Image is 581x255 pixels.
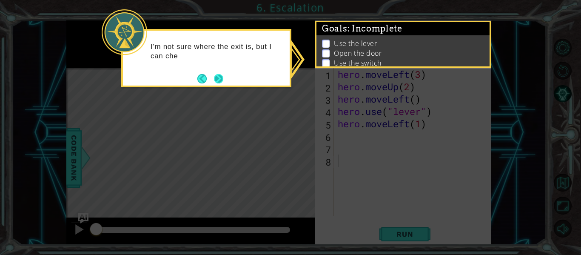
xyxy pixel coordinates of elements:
[334,39,377,48] p: Use the lever
[214,74,223,83] button: Next
[197,74,214,83] button: Back
[334,58,382,68] p: Use the switch
[347,23,402,34] span: : Incomplete
[334,49,382,58] p: Open the door
[322,23,402,34] span: Goals
[151,42,284,61] p: I'm not sure where the exit is, but I can che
